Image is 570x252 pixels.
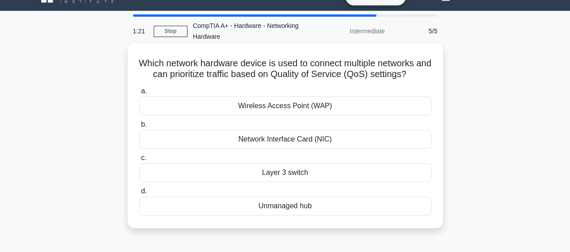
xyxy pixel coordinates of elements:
[139,163,431,182] div: Layer 3 switch
[154,26,187,37] a: Stop
[128,22,154,40] div: 1:21
[139,96,431,115] div: Wireless Access Point (WAP)
[390,22,443,40] div: 5/5
[187,17,311,46] div: CompTIA A+ - Hardware - Networking Hardware
[139,197,431,215] div: Unmanaged hub
[141,154,146,161] span: c.
[141,87,147,95] span: a.
[139,130,431,149] div: Network Interface Card (NIC)
[311,22,390,40] div: Intermediate
[141,120,147,128] span: b.
[141,187,147,195] span: d.
[138,58,432,80] h5: Which network hardware device is used to connect multiple networks and can prioritize traffic bas...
